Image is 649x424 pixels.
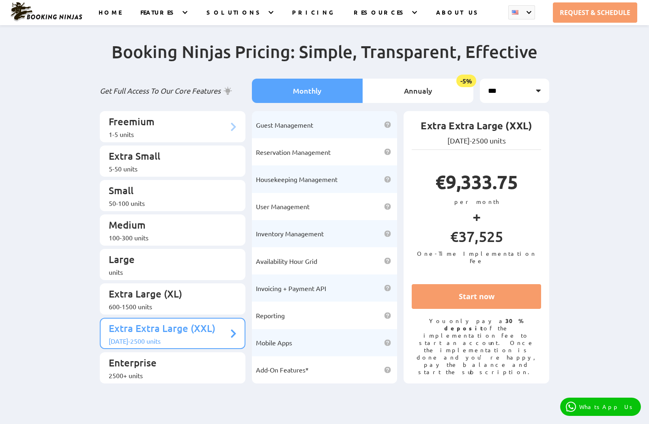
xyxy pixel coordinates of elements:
p: €9,333.75 [412,170,541,198]
div: 600-1500 units [109,302,228,311]
a: SOLUTIONS [206,9,263,25]
strong: 30% deposit [444,317,524,332]
p: Extra Small [109,150,228,165]
p: [DATE]-2500 units [412,136,541,145]
img: help icon [384,285,391,291]
p: per month [412,198,541,205]
p: Get Full Access To Our Core Features [100,86,245,96]
span: Mobile Apps [256,338,292,347]
p: + [412,205,541,227]
p: One-Time Implementation Fee [412,250,541,264]
p: Large [109,253,228,268]
span: User Management [256,202,309,210]
img: help icon [384,339,391,346]
li: Monthly [252,79,363,103]
img: help icon [384,312,391,319]
div: 2500+ units [109,371,228,379]
div: units [109,268,228,276]
a: WhatsApp Us [560,398,641,416]
p: WhatsApp Us [579,403,635,410]
p: You only pay a of the implementation fee to start an account. Once the implementation is done and... [412,317,541,375]
p: Medium [109,218,228,233]
div: 50-100 units [109,199,228,207]
span: Availability Hour Grid [256,257,317,265]
p: Freemium [109,115,228,130]
a: FEATURES [140,9,177,25]
p: Small [109,184,228,199]
span: Reservation Management [256,148,331,156]
a: PRICING [292,9,335,25]
img: help icon [384,176,391,183]
div: 1-5 units [109,130,228,138]
li: Annualy [363,79,473,103]
a: Start now [412,284,541,309]
img: help icon [384,121,391,128]
p: €37,525 [412,227,541,250]
img: help icon [384,366,391,373]
img: help icon [384,203,391,210]
div: 100-300 units [109,233,228,242]
img: help icon [384,230,391,237]
span: Invoicing + Payment API [256,284,326,292]
span: Add-On Features* [256,366,309,374]
span: Guest Management [256,121,313,129]
span: Inventory Management [256,229,324,238]
a: ABOUT US [436,9,481,25]
p: Enterprise [109,356,228,371]
p: Extra Large (XL) [109,287,228,302]
span: -5% [456,75,476,87]
span: Housekeeping Management [256,175,337,183]
div: [DATE]-2500 units [109,337,228,345]
p: Extra Extra Large (XXL) [412,119,541,136]
p: Extra Extra Large (XXL) [109,322,228,337]
span: Reporting [256,311,285,319]
h2: Booking Ninjas Pricing: Simple, Transparent, Effective [100,41,549,79]
a: RESOURCES [354,9,407,25]
div: 5-50 units [109,165,228,173]
a: HOME [99,9,121,25]
img: help icon [384,257,391,264]
img: help icon [384,148,391,155]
